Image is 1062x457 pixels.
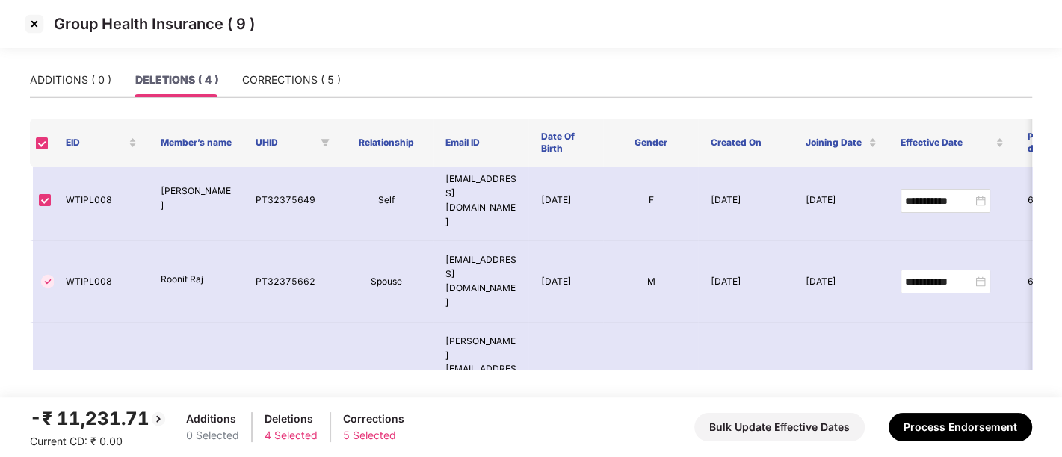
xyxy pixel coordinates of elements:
[22,12,46,36] img: svg+xml;base64,PHN2ZyBpZD0iQ3Jvc3MtMzJ4MzIiIHhtbG5zPSJodHRwOi8vd3d3LnczLm9yZy8yMDAwL3N2ZyIgd2lkdG...
[794,161,889,241] td: [DATE]
[343,411,404,427] div: Corrections
[694,413,865,441] button: Bulk Update Effective Dates
[343,427,404,444] div: 5 Selected
[54,15,255,33] p: Group Health Insurance ( 9 )
[54,161,149,241] td: WTIPL008
[242,72,341,88] div: CORRECTIONS ( 5 )
[698,241,793,322] td: [DATE]
[339,161,433,241] td: Self
[794,119,889,167] th: Joining Date
[318,134,333,152] span: filter
[161,273,232,287] p: Roonit Raj
[794,241,889,322] td: [DATE]
[339,119,433,167] th: Relationship
[603,119,698,167] th: Gender
[265,411,318,427] div: Deletions
[698,119,793,167] th: Created On
[321,138,330,147] span: filter
[149,410,167,428] img: svg+xml;base64,PHN2ZyBpZD0iQmFjay0yMHgyMCIgeG1sbnM9Imh0dHA6Ly93d3cudzMub3JnLzIwMDAvc3ZnIiB3aWR0aD...
[433,119,528,167] th: Email ID
[528,241,603,322] td: [DATE]
[66,137,126,149] span: EID
[603,161,698,241] td: F
[889,413,1032,441] button: Process Endorsement
[30,405,167,433] div: -₹ 11,231.71
[54,119,149,167] th: EID
[806,137,865,149] span: Joining Date
[528,161,603,241] td: [DATE]
[339,241,433,322] td: Spouse
[39,273,57,290] img: svg+xml;base64,PHN2ZyBpZD0iVGljay0zMngzMiIgeG1sbnM9Imh0dHA6Ly93d3cudzMub3JnLzIwMDAvc3ZnIiB3aWR0aD...
[135,72,218,88] div: DELETIONS ( 4 )
[54,241,149,322] td: WTIPL008
[433,161,528,241] td: [EMAIL_ADDRESS][DOMAIN_NAME]
[256,137,315,149] span: UHID
[244,241,339,322] td: PT32375662
[603,241,698,322] td: M
[186,427,239,444] div: 0 Selected
[698,161,793,241] td: [DATE]
[901,137,992,149] span: Effective Date
[149,119,244,167] th: Member’s name
[30,435,123,447] span: Current CD: ₹ 0.00
[186,411,239,427] div: Additions
[528,119,603,167] th: Date Of Birth
[30,72,111,88] div: ADDITIONS ( 0 )
[265,427,318,444] div: 4 Selected
[161,184,232,213] p: [PERSON_NAME]
[889,119,1016,167] th: Effective Date
[244,161,339,241] td: PT32375649
[433,241,528,322] td: [EMAIL_ADDRESS][DOMAIN_NAME]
